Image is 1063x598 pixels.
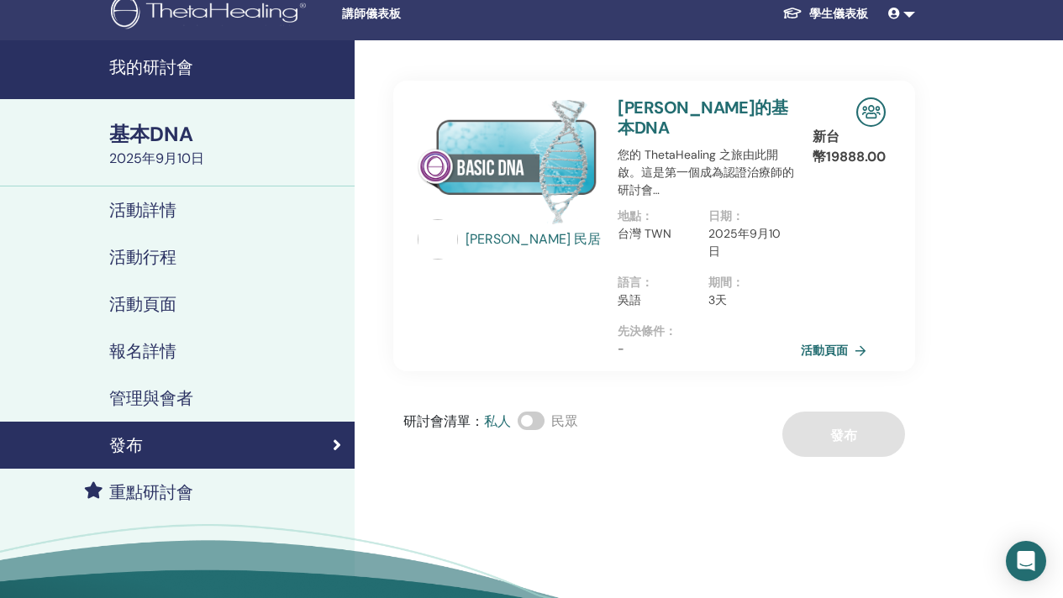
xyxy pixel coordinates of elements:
[574,230,601,248] font: 民居
[641,275,653,290] font: ：
[466,230,571,248] font: [PERSON_NAME]
[618,208,641,223] font: 地點
[826,148,886,165] font: 19888.00
[618,97,787,139] a: [PERSON_NAME]的基本DNA
[551,412,578,430] font: 民眾
[732,208,744,223] font: ：
[801,338,873,363] a: 活動頁面
[109,149,204,167] font: 2025年9月10日
[418,97,598,224] img: 基本DNA
[466,229,601,249] a: [PERSON_NAME] 民居
[665,323,676,338] font: ：
[109,121,193,147] font: 基本DNA
[708,275,732,290] font: 期間
[109,56,193,78] font: 我的研討會
[484,412,511,430] font: 私人
[618,226,671,241] font: 台灣 TWN
[618,292,641,307] font: 吳語
[708,208,732,223] font: 日期
[732,275,744,290] font: ：
[618,341,624,356] font: -
[782,6,803,20] img: graduation-cap-white.svg
[109,340,176,362] font: 報名詳情
[641,208,653,223] font: ：
[809,6,868,21] font: 學生儀表板
[109,293,176,315] font: 活動頁面
[109,199,176,221] font: 活動詳情
[403,412,471,430] font: 研討會清單
[801,344,848,359] font: 活動頁面
[109,434,143,456] font: 發布
[109,481,193,503] font: 重點研討會
[856,97,886,127] img: 現場研討會
[708,292,727,307] font: 3天
[1006,541,1046,581] div: 開啟 Intercom Messenger
[813,128,839,165] font: 新台幣
[618,275,641,290] font: 語言
[109,246,176,268] font: 活動行程
[708,226,781,259] font: 2025年9月10日
[109,387,193,409] font: 管理與會者
[618,323,665,338] font: 先決條件
[471,412,484,430] font: ：
[618,147,794,197] font: 您的 ThetaHealing 之旅由此開啟。這是第一個成為認證治療師的研討會…
[342,7,401,20] font: 講師儀表板
[99,120,355,169] a: 基本DNA2025年9月10日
